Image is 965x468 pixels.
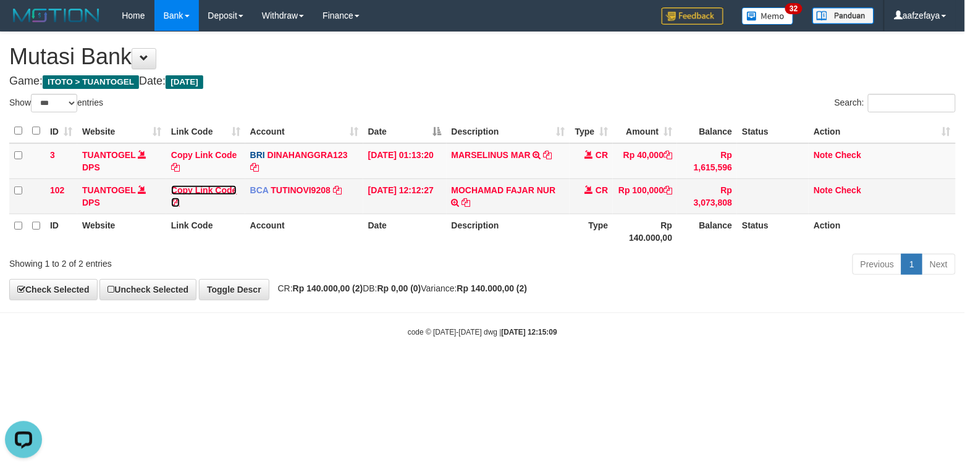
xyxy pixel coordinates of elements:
strong: Rp 140.000,00 (2) [293,283,363,293]
a: Copy TUTINOVI9208 to clipboard [333,185,342,195]
span: [DATE] [166,75,203,89]
div: Showing 1 to 2 of 2 entries [9,253,393,270]
span: CR [596,185,608,195]
a: Note [814,185,833,195]
a: Next [922,254,956,275]
a: Copy Rp 40,000 to clipboard [664,150,672,160]
a: 1 [901,254,922,275]
th: Date [363,214,447,249]
a: TUANTOGEL [82,185,136,195]
th: Amount: activate to sort column ascending [613,119,677,143]
td: Rp 40,000 [613,143,677,179]
a: MOCHAMAD FAJAR NUR [452,185,556,195]
a: Note [814,150,833,160]
th: Balance [677,214,737,249]
label: Search: [835,94,956,112]
h4: Game: Date: [9,75,956,88]
input: Search: [868,94,956,112]
th: Account: activate to sort column ascending [245,119,363,143]
button: Open LiveChat chat widget [5,5,42,42]
td: Rp 1,615,596 [677,143,737,179]
span: CR: DB: Variance: [272,283,528,293]
th: Website [77,214,166,249]
th: Rp 140.000,00 [613,214,677,249]
th: Status [737,119,809,143]
td: DPS [77,143,166,179]
th: ID [45,214,77,249]
a: Copy Link Code [171,185,237,207]
a: Check [835,185,861,195]
select: Showentries [31,94,77,112]
a: TUANTOGEL [82,150,136,160]
th: Type: activate to sort column ascending [570,119,613,143]
td: [DATE] 12:12:27 [363,178,447,214]
span: BCA [250,185,269,195]
a: Copy Rp 100,000 to clipboard [664,185,672,195]
span: 3 [50,150,55,160]
td: DPS [77,178,166,214]
th: Date: activate to sort column descending [363,119,447,143]
span: 32 [785,3,802,14]
strong: Rp 140.000,00 (2) [457,283,528,293]
img: MOTION_logo.png [9,6,103,25]
strong: Rp 0,00 (0) [377,283,421,293]
a: Copy MOCHAMAD FAJAR NUR to clipboard [462,198,471,207]
th: Website: activate to sort column ascending [77,119,166,143]
th: Link Code: activate to sort column ascending [166,119,245,143]
span: BRI [250,150,265,160]
th: Action: activate to sort column ascending [809,119,956,143]
span: CR [596,150,608,160]
a: MARSELINUS MAR [452,150,531,160]
th: Link Code [166,214,245,249]
th: ID: activate to sort column ascending [45,119,77,143]
th: Action [809,214,956,249]
a: Copy Link Code [171,150,237,172]
img: panduan.png [812,7,874,24]
a: Previous [853,254,902,275]
a: Uncheck Selected [99,279,196,300]
th: Description: activate to sort column ascending [447,119,570,143]
small: code © [DATE]-[DATE] dwg | [408,328,557,336]
th: Account [245,214,363,249]
a: Copy MARSELINUS MAR to clipboard [544,150,552,160]
strong: [DATE] 12:15:09 [502,328,557,336]
td: [DATE] 01:13:20 [363,143,447,179]
img: Feedback.jpg [662,7,723,25]
th: Type [570,214,613,249]
th: Description [447,214,570,249]
span: ITOTO > TUANTOGEL [43,75,139,89]
a: Check [835,150,861,160]
a: Copy DINAHANGGRA123 to clipboard [250,162,259,172]
h1: Mutasi Bank [9,44,956,69]
span: 102 [50,185,64,195]
a: Check Selected [9,279,98,300]
th: Status [737,214,809,249]
img: Button%20Memo.svg [742,7,794,25]
td: Rp 3,073,808 [677,178,737,214]
label: Show entries [9,94,103,112]
td: Rp 100,000 [613,178,677,214]
a: Toggle Descr [199,279,269,300]
a: TUTINOVI9208 [271,185,330,195]
a: DINAHANGGRA123 [268,150,348,160]
th: Balance [677,119,737,143]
